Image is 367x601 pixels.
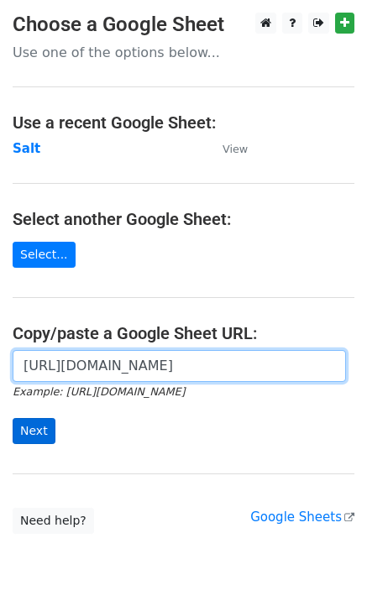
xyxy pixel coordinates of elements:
a: View [206,141,248,156]
h4: Select another Google Sheet: [13,209,354,229]
a: Salt [13,141,40,156]
a: Select... [13,242,76,268]
h4: Use a recent Google Sheet: [13,112,354,133]
input: Paste your Google Sheet URL here [13,350,346,382]
h4: Copy/paste a Google Sheet URL: [13,323,354,343]
small: View [223,143,248,155]
a: Need help? [13,508,94,534]
h3: Choose a Google Sheet [13,13,354,37]
small: Example: [URL][DOMAIN_NAME] [13,385,185,398]
input: Next [13,418,55,444]
p: Use one of the options below... [13,44,354,61]
a: Google Sheets [250,510,354,525]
